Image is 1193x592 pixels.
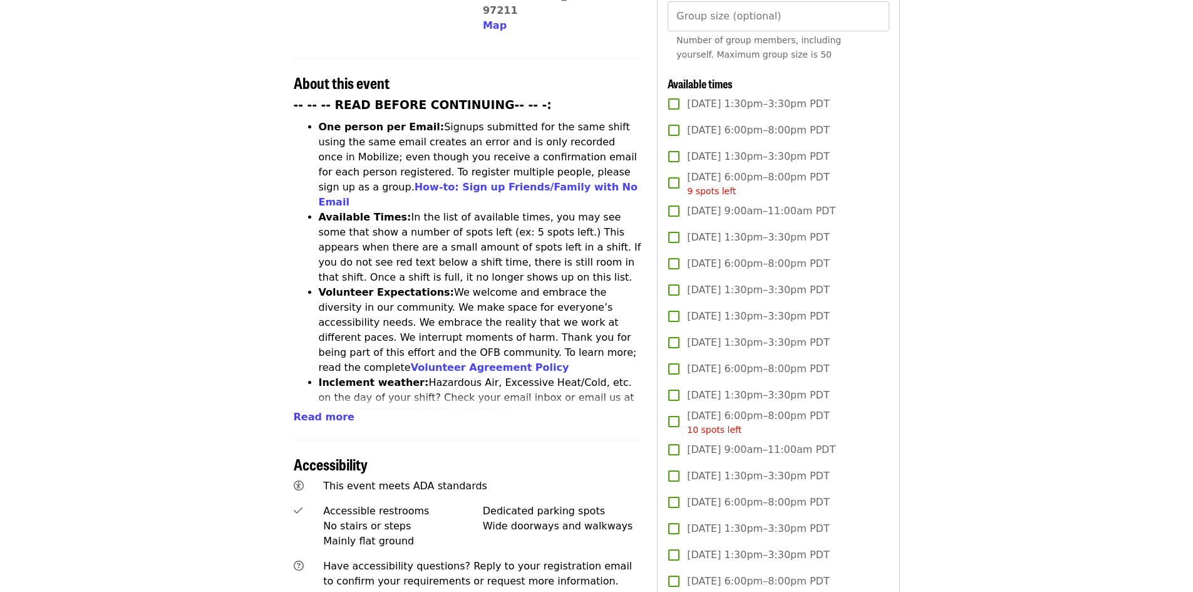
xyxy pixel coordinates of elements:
[294,98,552,112] strong: -- -- -- READ BEFORE CONTINUING-- -- -:
[319,210,643,285] li: In the list of available times, you may see some that show a number of spots left (ex: 5 spots le...
[294,505,302,517] i: check icon
[483,19,507,31] span: Map
[687,96,829,112] span: [DATE] 1:30pm–3:30pm PDT
[687,408,829,437] span: [DATE] 6:00pm–8:00pm PDT
[687,283,829,298] span: [DATE] 1:30pm–3:30pm PDT
[687,425,741,435] span: 10 spots left
[668,75,733,91] span: Available times
[483,504,643,519] div: Dedicated parking spots
[323,560,632,587] span: Have accessibility questions? Reply to your registration email to confirm your requirements or re...
[323,480,487,492] span: This event meets ADA standards
[687,469,829,484] span: [DATE] 1:30pm–3:30pm PDT
[687,495,829,510] span: [DATE] 6:00pm–8:00pm PDT
[687,170,829,198] span: [DATE] 6:00pm–8:00pm PDT
[687,548,829,563] span: [DATE] 1:30pm–3:30pm PDT
[294,560,304,572] i: question-circle icon
[687,574,829,589] span: [DATE] 6:00pm–8:00pm PDT
[687,149,829,164] span: [DATE] 1:30pm–3:30pm PDT
[687,388,829,403] span: [DATE] 1:30pm–3:30pm PDT
[294,410,354,425] button: Read more
[676,35,841,60] span: Number of group members, including yourself. Maximum group size is 50
[323,534,483,549] div: Mainly flat ground
[668,1,889,31] input: [object Object]
[319,376,429,388] strong: Inclement weather:
[687,361,829,376] span: [DATE] 6:00pm–8:00pm PDT
[294,71,390,93] span: About this event
[483,18,507,33] button: Map
[294,480,304,492] i: universal-access icon
[294,453,368,475] span: Accessibility
[319,121,445,133] strong: One person per Email:
[294,411,354,423] span: Read more
[687,230,829,245] span: [DATE] 1:30pm–3:30pm PDT
[319,211,411,223] strong: Available Times:
[687,204,835,219] span: [DATE] 9:00am–11:00am PDT
[319,181,638,208] a: How-to: Sign up Friends/Family with No Email
[319,375,643,450] li: Hazardous Air, Excessive Heat/Cold, etc. on the day of your shift? Check your email inbox or emai...
[687,335,829,350] span: [DATE] 1:30pm–3:30pm PDT
[319,120,643,210] li: Signups submitted for the same shift using the same email creates an error and is only recorded o...
[687,442,835,457] span: [DATE] 9:00am–11:00am PDT
[411,361,569,373] a: Volunteer Agreement Policy
[687,186,736,196] span: 9 spots left
[687,256,829,271] span: [DATE] 6:00pm–8:00pm PDT
[319,286,455,298] strong: Volunteer Expectations:
[687,309,829,324] span: [DATE] 1:30pm–3:30pm PDT
[323,519,483,534] div: No stairs or steps
[319,285,643,375] li: We welcome and embrace the diversity in our community. We make space for everyone’s accessibility...
[323,504,483,519] div: Accessible restrooms
[687,521,829,536] span: [DATE] 1:30pm–3:30pm PDT
[483,519,643,534] div: Wide doorways and walkways
[687,123,829,138] span: [DATE] 6:00pm–8:00pm PDT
